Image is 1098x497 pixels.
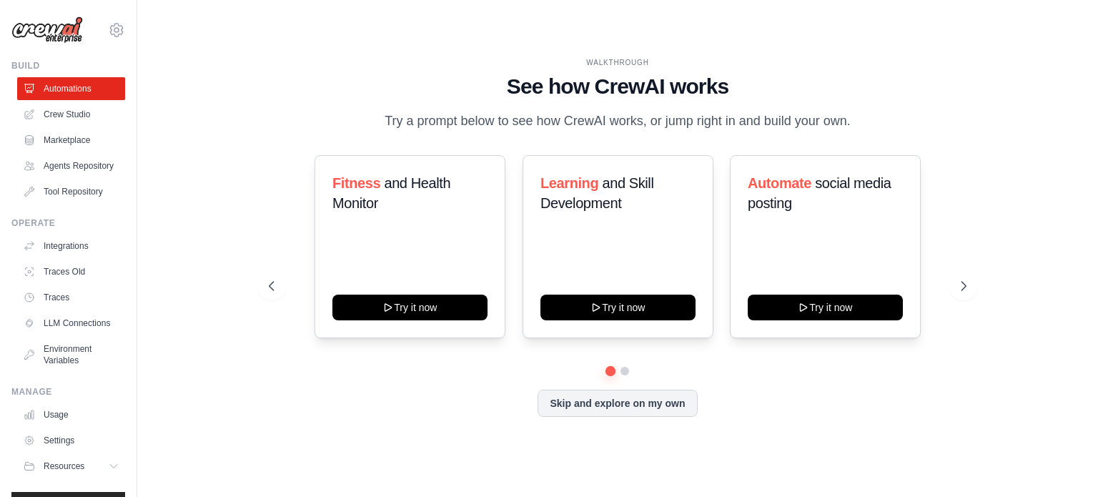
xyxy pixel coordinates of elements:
a: Integrations [17,235,125,257]
button: Resources [17,455,125,478]
a: Settings [17,429,125,452]
div: Manage [11,386,125,398]
span: Automate [748,175,811,191]
span: Fitness [332,175,380,191]
span: Learning [540,175,598,191]
button: Try it now [540,295,696,320]
span: and Health Monitor [332,175,450,211]
span: and Skill Development [540,175,653,211]
div: Operate [11,217,125,229]
a: Environment Variables [17,338,125,372]
button: Try it now [332,295,488,320]
img: Logo [11,16,83,44]
a: Marketplace [17,129,125,152]
a: Tool Repository [17,180,125,203]
a: Usage [17,403,125,426]
a: Traces Old [17,260,125,283]
a: Traces [17,286,125,309]
h1: See how CrewAI works [269,74,966,99]
span: Resources [44,461,84,472]
p: Try a prompt below to see how CrewAI works, or jump right in and build your own. [377,111,858,132]
div: WALKTHROUGH [269,57,966,68]
a: LLM Connections [17,312,125,335]
span: social media posting [748,175,891,211]
a: Automations [17,77,125,100]
a: Agents Repository [17,154,125,177]
button: Try it now [748,295,903,320]
div: Build [11,60,125,72]
a: Crew Studio [17,103,125,126]
button: Skip and explore on my own [538,390,697,417]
